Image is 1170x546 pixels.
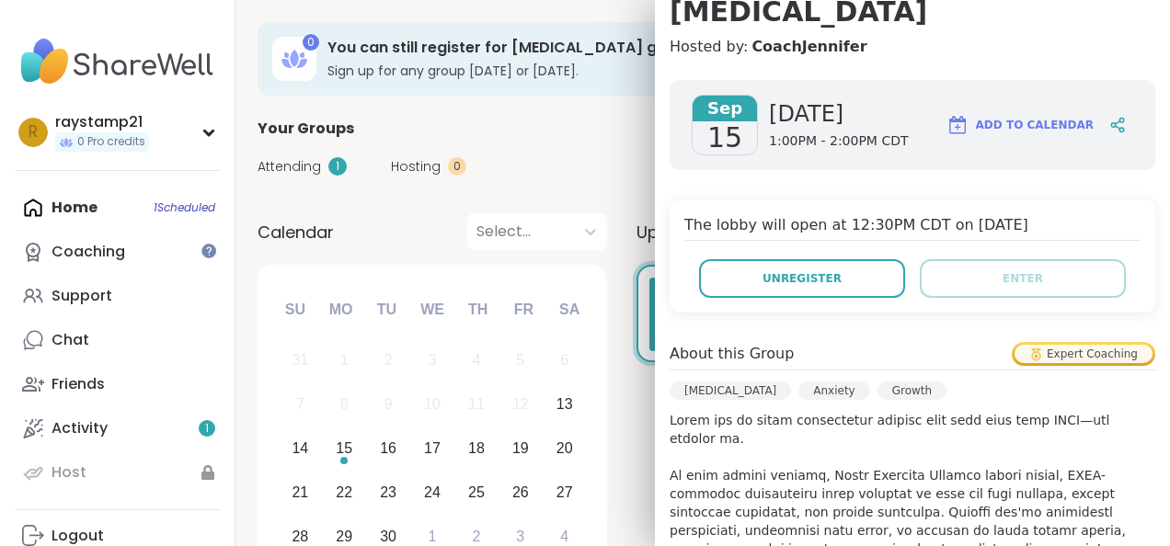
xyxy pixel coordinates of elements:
a: Friends [15,362,220,406]
div: Choose Monday, September 15th, 2025 [325,429,364,469]
div: Coaching [52,242,125,262]
div: 0 [448,157,466,176]
div: Growth [877,381,946,400]
div: 23 [380,480,396,505]
div: raystamp21 [55,112,149,132]
div: 8 [340,392,349,416]
div: 10 [424,392,441,416]
span: Hosting [391,157,441,176]
div: Not available Thursday, September 11th, 2025 [457,385,497,425]
div: 18 [468,436,485,461]
div: Choose Thursday, September 18th, 2025 [457,429,497,469]
iframe: Spotlight [201,244,216,258]
span: Calendar [258,220,334,245]
span: Your Groups [258,118,354,140]
h4: The lobby will open at 12:30PM CDT on [DATE] [684,214,1141,241]
div: 3 [429,347,437,372]
span: [DATE] [769,99,908,129]
div: 1 [328,157,347,176]
div: 2 [384,347,393,372]
div: 22 [336,480,352,505]
div: Fr [503,290,544,330]
div: Choose Wednesday, September 17th, 2025 [413,429,453,469]
a: CoachJennifer [751,36,866,58]
span: Unregister [763,270,842,287]
div: 14 [292,436,308,461]
span: Attending [258,157,321,176]
div: Not available Friday, September 5th, 2025 [500,341,540,381]
div: Host [52,462,86,483]
div: Anxiety [798,381,869,400]
div: 0 [303,34,319,51]
button: Unregister [699,259,905,298]
div: Choose Thursday, September 25th, 2025 [457,472,497,512]
div: Choose Saturday, September 20th, 2025 [545,429,584,469]
span: Upcoming [637,220,721,245]
div: Not available Sunday, August 31st, 2025 [281,341,320,381]
div: Chat [52,330,89,350]
div: 24 [424,480,441,505]
h4: Hosted by: [670,36,1155,58]
div: Not available Saturday, September 6th, 2025 [545,341,584,381]
h3: Sign up for any group [DATE] or [DATE]. [327,62,941,80]
div: 12 [512,392,529,416]
div: 27 [556,480,573,505]
div: Choose Saturday, September 27th, 2025 [545,472,584,512]
div: Not available Wednesday, September 3rd, 2025 [413,341,453,381]
button: Enter [920,259,1126,298]
div: Su [275,290,315,330]
div: Support [52,286,112,306]
div: 19 [512,436,529,461]
span: Enter [1003,270,1043,287]
div: Not available Friday, September 12th, 2025 [500,385,540,425]
div: Choose Friday, September 19th, 2025 [500,429,540,469]
div: 6 [560,347,568,372]
div: Choose Sunday, September 14th, 2025 [281,429,320,469]
div: 20 [556,436,573,461]
div: Not available Tuesday, September 2nd, 2025 [369,341,408,381]
div: Not available Monday, September 1st, 2025 [325,341,364,381]
div: 15 [336,436,352,461]
span: 1:00PM - 2:00PM CDT [769,132,908,151]
div: Tu [366,290,407,330]
div: 25 [468,480,485,505]
span: Add to Calendar [976,117,1094,133]
div: Th [458,290,499,330]
div: Expert Coaching [1015,345,1153,363]
div: Not available Wednesday, September 10th, 2025 [413,385,453,425]
div: Choose Monday, September 22nd, 2025 [325,472,364,512]
div: Not available Sunday, September 7th, 2025 [281,385,320,425]
div: Choose Wednesday, September 24th, 2025 [413,472,453,512]
h3: You can still register for [MEDICAL_DATA] groups [327,38,941,58]
div: Activity [52,418,108,438]
div: 26 [512,480,529,505]
div: 4 [472,347,480,372]
div: Choose Saturday, September 13th, 2025 [545,385,584,425]
div: Mo [320,290,361,330]
div: 16 [380,436,396,461]
a: Chat [15,318,220,362]
div: Sa [549,290,590,330]
div: 21 [292,480,308,505]
a: Host [15,450,220,495]
a: Activity1 [15,406,220,450]
div: Not available Tuesday, September 9th, 2025 [369,385,408,425]
img: ShareWell Logomark [946,114,969,136]
div: Choose Tuesday, September 16th, 2025 [369,429,408,469]
div: Logout [52,526,104,546]
span: 1 [205,421,209,437]
div: Not available Monday, September 8th, 2025 [325,385,364,425]
div: 9 [384,392,393,416]
span: 15 [707,121,742,154]
h4: About this Group [670,343,794,365]
div: 17 [424,436,441,461]
div: Choose Tuesday, September 23rd, 2025 [369,472,408,512]
button: Add to Calendar [938,103,1102,147]
div: Choose Sunday, September 21st, 2025 [281,472,320,512]
div: 31 [292,347,308,372]
div: [MEDICAL_DATA] [670,381,791,400]
span: r [29,120,38,144]
div: 1 [340,347,349,372]
div: Choose Friday, September 26th, 2025 [500,472,540,512]
div: 11 [468,392,485,416]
